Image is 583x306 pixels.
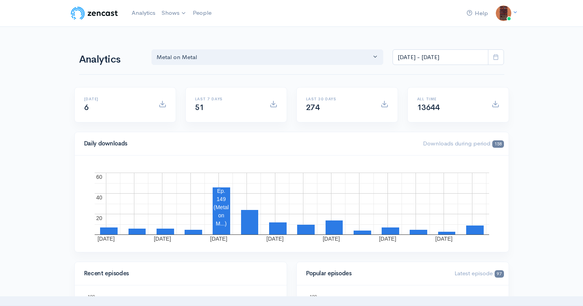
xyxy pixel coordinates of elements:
[96,174,102,180] text: 60
[195,103,204,112] span: 51
[306,97,371,101] h6: Last 30 days
[492,140,504,148] span: 158
[96,194,102,201] text: 40
[210,236,227,242] text: [DATE]
[97,236,114,242] text: [DATE]
[266,236,284,242] text: [DATE]
[159,5,190,22] a: Shows
[496,5,511,21] img: ...
[129,5,159,21] a: Analytics
[79,54,142,65] h1: Analytics
[423,140,504,147] span: Downloads during period:
[217,188,225,194] text: Ep.
[84,165,499,243] svg: A chart.
[157,53,372,62] div: Metal on Metal
[84,270,273,277] h4: Recent episodes
[96,215,102,221] text: 20
[306,270,446,277] h4: Popular episodes
[310,294,317,299] text: 100
[306,103,320,112] span: 274
[454,269,504,277] span: Latest episode:
[190,5,215,21] a: People
[379,236,396,242] text: [DATE]
[495,270,504,278] span: 97
[463,5,491,22] a: Help
[84,140,414,147] h4: Daily downloads
[216,220,227,227] text: M...)
[417,97,482,101] h6: All time
[153,236,171,242] text: [DATE]
[435,236,452,242] text: [DATE]
[84,103,89,112] span: 6
[84,97,149,101] h6: [DATE]
[417,103,440,112] span: 13644
[322,236,340,242] text: [DATE]
[393,49,488,65] input: analytics date range selector
[195,97,260,101] h6: Last 7 days
[88,294,95,299] text: 100
[70,5,119,21] img: ZenCast Logo
[151,49,384,65] button: Metal on Metal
